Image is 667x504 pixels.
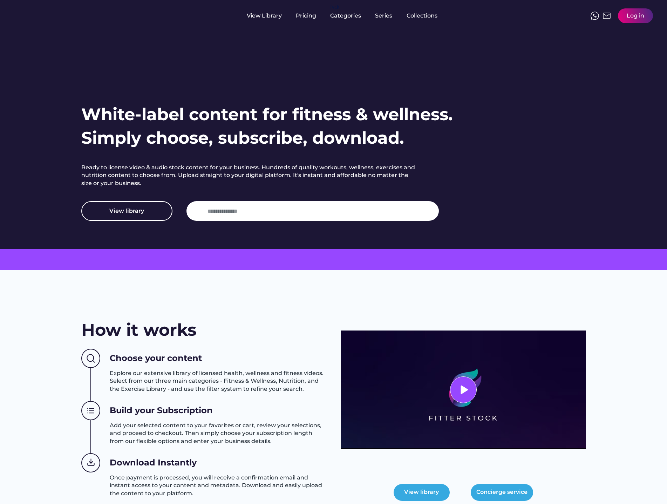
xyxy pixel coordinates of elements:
div: Collections [407,12,437,20]
button: View library [81,201,172,221]
h2: Ready to license video & audio stock content for your business. Hundreds of quality workouts, wel... [81,164,418,187]
h3: Choose your content [110,352,202,364]
div: Series [375,12,393,20]
img: Group%201000002437%20%282%29.svg [81,349,100,368]
div: View Library [247,12,282,20]
h2: How it works [81,318,196,342]
img: Frame%2051.svg [603,12,611,20]
h1: White-label content for fitness & wellness. Simply choose, subscribe, download. [81,103,453,150]
div: Log in [627,12,644,20]
button: Concierge service [471,484,533,501]
h3: Build your Subscription [110,404,213,416]
h3: Once payment is processed, you will receive a confirmation email and instant access to your conte... [110,474,327,497]
img: Group%201000002439.svg [81,453,100,473]
img: yH5BAEAAAAALAAAAAABAAEAAAIBRAA7 [81,12,89,20]
img: yH5BAEAAAAALAAAAAABAAEAAAIBRAA7 [14,8,69,22]
div: fvck [330,4,339,11]
img: yH5BAEAAAAALAAAAAABAAEAAAIBRAA7 [193,207,202,215]
h3: Explore our extensive library of licensed health, wellness and fitness videos. Select from our th... [110,369,327,393]
img: 3977569478e370cc298ad8aabb12f348.png [341,331,586,449]
h3: Add your selected content to your favorites or cart, review your selections, and proceed to check... [110,422,327,445]
img: meteor-icons_whatsapp%20%281%29.svg [591,12,599,20]
button: View library [394,484,450,501]
div: Categories [330,12,361,20]
div: Pricing [296,12,316,20]
h3: Download Instantly [110,457,197,469]
img: Group%201000002438.svg [81,401,100,421]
